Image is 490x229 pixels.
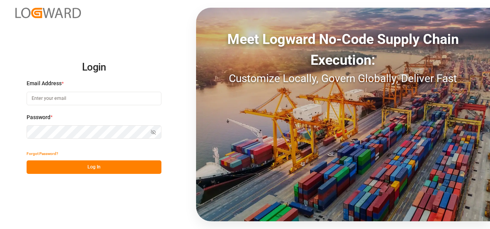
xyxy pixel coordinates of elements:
div: Meet Logward No-Code Supply Chain Execution: [196,29,490,71]
img: Logward_new_orange.png [15,8,81,18]
div: Customize Locally, Govern Globally, Deliver Fast [196,71,490,87]
button: Forgot Password? [27,147,58,160]
span: Email Address [27,79,62,88]
input: Enter your email [27,92,161,105]
h2: Login [27,55,161,80]
span: Password [27,113,50,121]
button: Log In [27,160,161,174]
